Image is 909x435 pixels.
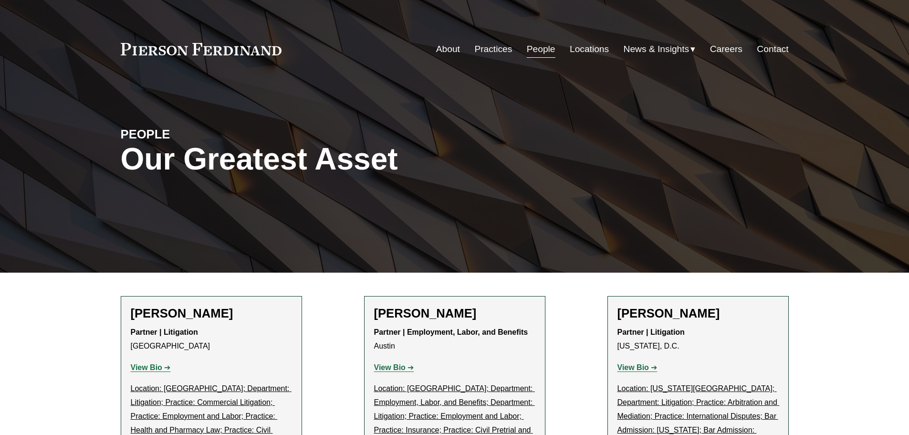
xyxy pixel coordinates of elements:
[617,328,685,336] strong: Partner | Litigation
[617,363,658,371] a: View Bio
[374,328,528,336] strong: Partner | Employment, Labor, and Benefits
[527,40,555,58] a: People
[474,40,512,58] a: Practices
[436,40,460,58] a: About
[624,41,690,58] span: News & Insights
[617,363,649,371] strong: View Bio
[374,363,406,371] strong: View Bio
[617,306,779,321] h2: [PERSON_NAME]
[570,40,609,58] a: Locations
[374,326,535,353] p: Austin
[131,306,292,321] h2: [PERSON_NAME]
[121,127,288,142] h4: PEOPLE
[757,40,788,58] a: Contact
[374,306,535,321] h2: [PERSON_NAME]
[710,40,742,58] a: Careers
[131,326,292,353] p: [GEOGRAPHIC_DATA]
[624,40,696,58] a: folder dropdown
[131,363,162,371] strong: View Bio
[374,363,414,371] a: View Bio
[131,363,171,371] a: View Bio
[131,328,198,336] strong: Partner | Litigation
[617,326,779,353] p: [US_STATE], D.C.
[121,142,566,177] h1: Our Greatest Asset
